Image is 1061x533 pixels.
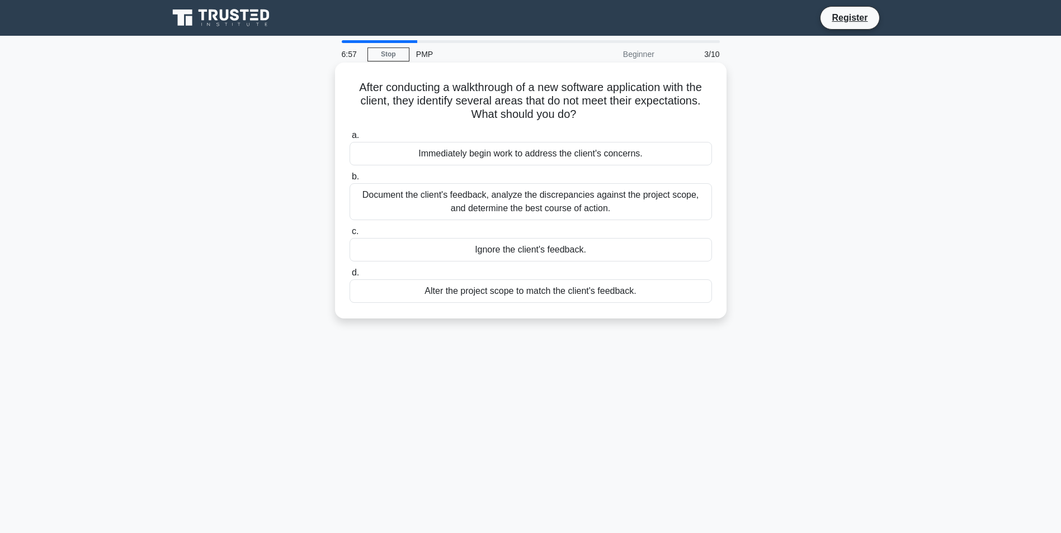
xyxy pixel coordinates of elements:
[352,268,359,277] span: d.
[352,226,359,236] span: c.
[661,43,727,65] div: 3/10
[409,43,563,65] div: PMP
[348,80,713,122] h5: After conducting a walkthrough of a new software application with the client, they identify sever...
[335,43,367,65] div: 6:57
[350,142,712,165] div: Immediately begin work to address the client's concerns.
[352,130,359,140] span: a.
[367,47,409,61] a: Stop
[825,11,874,25] a: Register
[352,172,359,181] span: b.
[350,238,712,261] div: Ignore the client's feedback.
[350,279,712,303] div: Alter the project scope to match the client's feedback.
[563,43,661,65] div: Beginner
[350,183,712,220] div: Document the client's feedback, analyze the discrepancies against the project scope, and determin...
